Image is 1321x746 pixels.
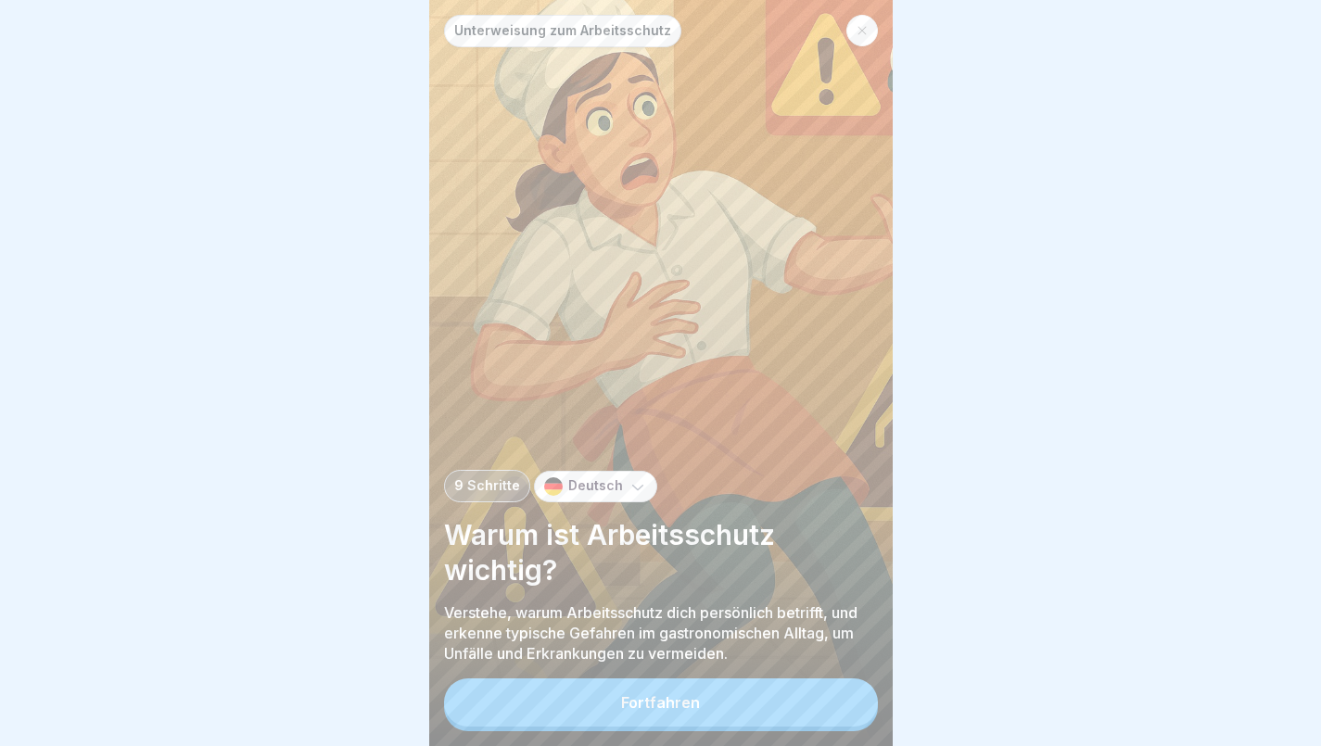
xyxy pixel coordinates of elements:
p: Deutsch [568,478,623,494]
p: Verstehe, warum Arbeitsschutz dich persönlich betrifft, und erkenne typische Gefahren im gastrono... [444,602,878,664]
div: Fortfahren [621,694,700,711]
p: 9 Schritte [454,478,520,494]
img: de.svg [544,477,563,496]
button: Fortfahren [444,678,878,727]
p: Warum ist Arbeitsschutz wichtig? [444,517,878,588]
p: Unterweisung zum Arbeitsschutz [454,23,671,39]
